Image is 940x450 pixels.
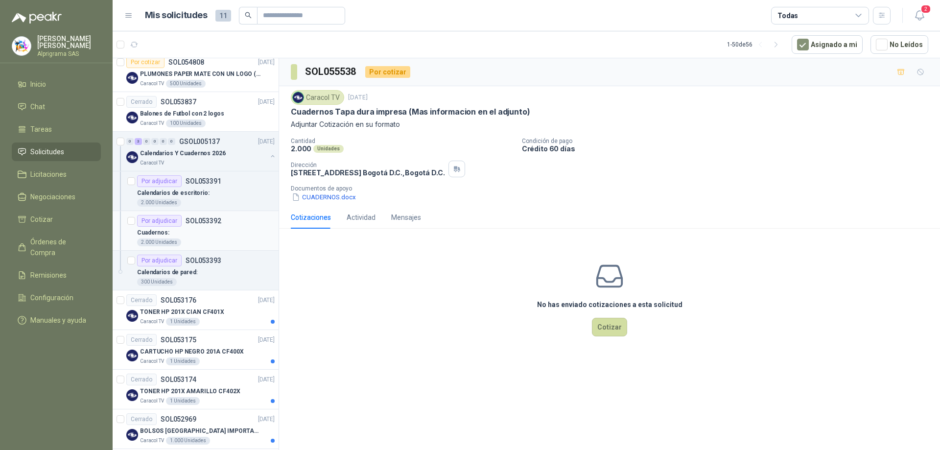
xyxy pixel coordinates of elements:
a: Por adjudicarSOL053392Cuadernos:2.000 Unidades [113,211,279,251]
img: Company Logo [126,112,138,123]
a: Por adjudicarSOL053393Calendarios de pared:300 Unidades [113,251,279,290]
p: Alprigrama SAS [37,51,101,57]
p: [DATE] [258,415,275,424]
p: Caracol TV [140,318,164,326]
p: SOL053176 [161,297,196,304]
a: Chat [12,97,101,116]
p: BOLSOS [GEOGRAPHIC_DATA] IMPORTADO [GEOGRAPHIC_DATA]-397-1 [140,426,262,436]
span: Chat [30,101,45,112]
p: [PERSON_NAME] [PERSON_NAME] [37,35,101,49]
h3: No has enviado cotizaciones a esta solicitud [537,299,682,310]
div: 0 [126,138,134,145]
img: Company Logo [126,310,138,322]
span: Negociaciones [30,191,75,202]
a: Por adjudicarSOL053391Calendarios de escritorio:2.000 Unidades [113,171,279,211]
p: [DATE] [258,375,275,384]
div: 1 Unidades [166,357,200,365]
a: Por cotizarSOL054808[DATE] Company LogoPLUMONES PAPER MATE CON UN LOGO (SEGUN REF.ADJUNTA)Caracol... [113,52,279,92]
p: Caracol TV [140,159,164,167]
img: Company Logo [126,350,138,361]
a: Manuales y ayuda [12,311,101,330]
p: [DATE] [258,97,275,107]
div: 1.000 Unidades [166,437,210,445]
a: CerradoSOL052969[DATE] Company LogoBOLSOS [GEOGRAPHIC_DATA] IMPORTADO [GEOGRAPHIC_DATA]-397-1Cara... [113,409,279,449]
span: Solicitudes [30,146,64,157]
p: SOL053837 [161,98,196,105]
span: Órdenes de Compra [30,237,92,258]
p: Calendarios de pared: [137,268,197,277]
a: Remisiones [12,266,101,284]
p: Caracol TV [140,357,164,365]
p: SOL052969 [161,416,196,423]
p: Calendarios Y Cuadernos 2026 [140,149,226,158]
a: Negociaciones [12,188,101,206]
p: Crédito 60 días [522,144,936,153]
p: Cantidad [291,138,514,144]
div: 0 [160,138,167,145]
p: SOL053393 [186,257,221,264]
span: Tareas [30,124,52,135]
p: 2.000 [291,144,311,153]
button: 2 [911,7,928,24]
div: Por adjudicar [137,175,182,187]
h3: SOL055538 [305,64,357,79]
h1: Mis solicitudes [145,8,208,23]
div: Por adjudicar [137,215,182,227]
p: SOL053175 [161,336,196,343]
a: CerradoSOL053175[DATE] Company LogoCARTUCHO HP NEGRO 201A CF400XCaracol TV1 Unidades [113,330,279,370]
div: Cerrado [126,334,157,346]
a: Órdenes de Compra [12,233,101,262]
p: Documentos de apoyo [291,185,936,192]
a: Tareas [12,120,101,139]
a: CerradoSOL053837[DATE] Company LogoBalones de Futbol con 2 logosCaracol TV100 Unidades [113,92,279,132]
p: [STREET_ADDRESS] Bogotá D.C. , Bogotá D.C. [291,168,445,177]
img: Logo peakr [12,12,62,24]
div: Cerrado [126,96,157,108]
a: CerradoSOL053174[DATE] Company LogoTONER HP 201X AMARILLO CF402XCaracol TV1 Unidades [113,370,279,409]
p: Caracol TV [140,397,164,405]
button: CUADERNOS.docx [291,192,357,202]
p: Caracol TV [140,437,164,445]
div: 2.000 Unidades [137,238,181,246]
div: Todas [777,10,798,21]
p: Dirección [291,162,445,168]
div: 0 [168,138,175,145]
p: [DATE] [258,137,275,146]
div: Cerrado [126,374,157,385]
img: Company Logo [12,37,31,55]
div: Cerrado [126,294,157,306]
p: Condición de pago [522,138,936,144]
a: Configuración [12,288,101,307]
p: [DATE] [258,58,275,67]
div: 1 - 50 de 56 [727,37,784,52]
p: CARTUCHO HP NEGRO 201A CF400X [140,347,244,356]
button: No Leídos [870,35,928,54]
button: Cotizar [592,318,627,336]
div: 500 Unidades [166,80,206,88]
img: Company Logo [126,151,138,163]
div: Mensajes [391,212,421,223]
p: GSOL005137 [179,138,220,145]
p: [DATE] [348,93,368,102]
p: [DATE] [258,296,275,305]
a: Inicio [12,75,101,94]
img: Company Logo [126,72,138,84]
img: Company Logo [126,429,138,441]
span: Manuales y ayuda [30,315,86,326]
div: 0 [151,138,159,145]
p: TONER HP 201X AMARILLO CF402X [140,387,240,396]
a: Cotizar [12,210,101,229]
p: SOL054808 [168,59,204,66]
div: 2.000 Unidades [137,199,181,207]
img: Company Logo [293,92,304,103]
div: Por cotizar [126,56,164,68]
div: Cotizaciones [291,212,331,223]
p: Caracol TV [140,80,164,88]
p: PLUMONES PAPER MATE CON UN LOGO (SEGUN REF.ADJUNTA) [140,70,262,79]
div: 100 Unidades [166,119,206,127]
div: 1 Unidades [166,318,200,326]
div: Por adjudicar [137,255,182,266]
div: 300 Unidades [137,278,177,286]
p: Cuadernos: [137,228,169,237]
a: Solicitudes [12,142,101,161]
